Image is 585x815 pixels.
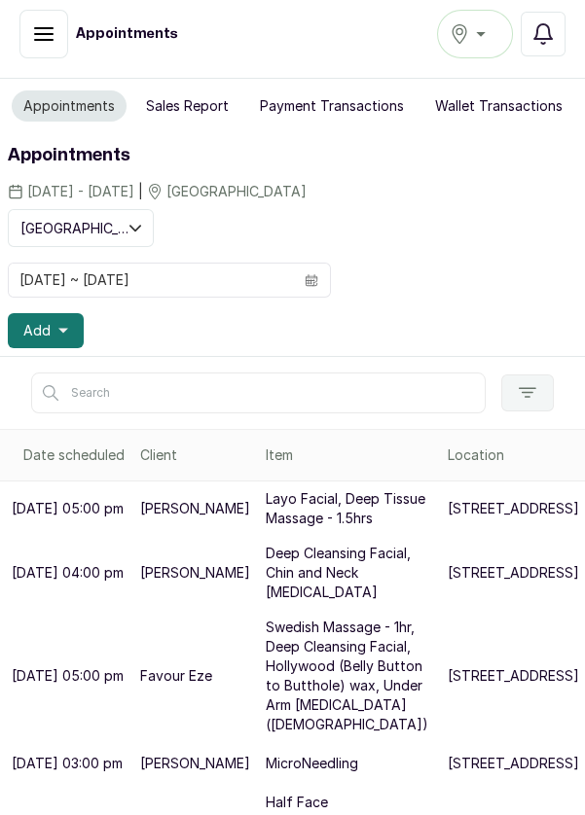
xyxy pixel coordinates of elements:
p: [PERSON_NAME] [140,754,250,773]
span: [GEOGRAPHIC_DATA] [20,218,129,238]
p: [DATE] 05:00 pm [12,499,124,518]
p: [DATE] 04:00 pm [12,563,124,583]
p: [PERSON_NAME] [140,499,250,518]
input: Search [31,372,486,413]
svg: calendar [305,273,318,287]
button: Sales Report [134,90,240,122]
div: Date scheduled [23,445,125,465]
p: Favour Eze [140,666,212,686]
button: Add [8,313,84,348]
button: [GEOGRAPHIC_DATA] [8,209,154,247]
span: [DATE] - [DATE] [27,182,134,201]
span: | [138,181,143,201]
p: [DATE] 03:00 pm [12,754,123,773]
div: Item [266,445,432,465]
p: [DATE] 05:00 pm [12,666,124,686]
p: [STREET_ADDRESS] [448,563,579,583]
div: Location [448,445,579,465]
p: Swedish Massage - 1hr, Deep Cleansing Facial, Hollywood (Belly Button to Butthole) wax, Under Arm... [266,618,432,734]
h1: Appointments [76,24,178,44]
span: Add [23,321,51,340]
p: MicroNeedling [266,754,358,773]
h1: Appointments [8,142,577,169]
button: Appointments [12,90,127,122]
div: Client [140,445,250,465]
p: [PERSON_NAME] [140,563,250,583]
p: [STREET_ADDRESS] [448,666,579,686]
button: Wallet Transactions [423,90,574,122]
span: [GEOGRAPHIC_DATA] [166,182,307,201]
p: [STREET_ADDRESS] [448,499,579,518]
p: [STREET_ADDRESS] [448,754,579,773]
button: Payment Transactions [248,90,416,122]
p: Layo Facial, Deep Tissue Massage - 1.5hrs [266,489,432,528]
input: Select date [9,264,293,297]
p: Deep Cleansing Facial, Chin and Neck [MEDICAL_DATA] [266,544,432,602]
